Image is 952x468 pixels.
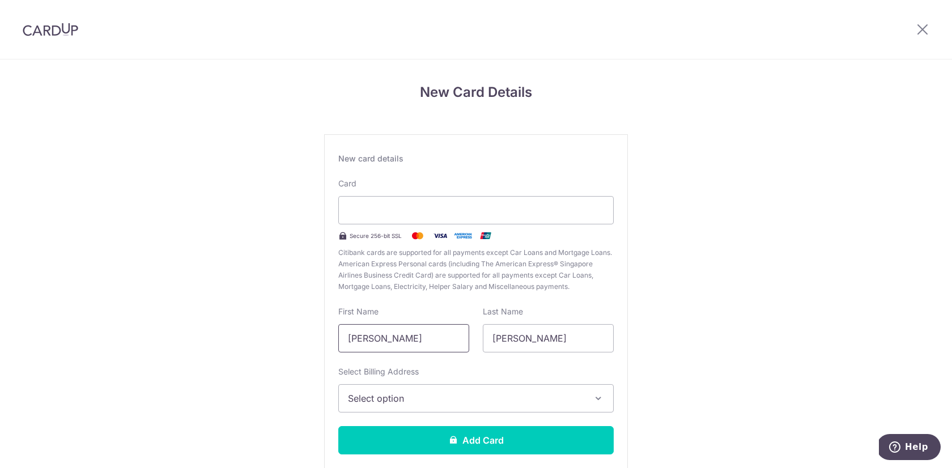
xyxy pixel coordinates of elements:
input: Cardholder First Name [338,324,469,352]
span: Select option [348,392,584,405]
img: Visa [429,229,452,242]
button: Add Card [338,426,614,454]
span: Secure 256-bit SSL [350,231,402,240]
h4: New Card Details [324,82,628,103]
img: CardUp [23,23,78,36]
img: Mastercard [406,229,429,242]
input: Cardholder Last Name [483,324,614,352]
label: Select Billing Address [338,366,419,377]
img: .alt.amex [452,229,474,242]
img: .alt.unionpay [474,229,497,242]
span: Citibank cards are supported for all payments except Car Loans and Mortgage Loans. American Expre... [338,247,614,292]
label: First Name [338,306,379,317]
button: Select option [338,384,614,412]
iframe: To enrich screen reader interactions, please activate Accessibility in Grammarly extension settings [348,203,604,217]
iframe: Opens a widget where you can find more information [879,434,941,462]
label: Last Name [483,306,523,317]
div: New card details [338,153,614,164]
label: Card [338,178,356,189]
